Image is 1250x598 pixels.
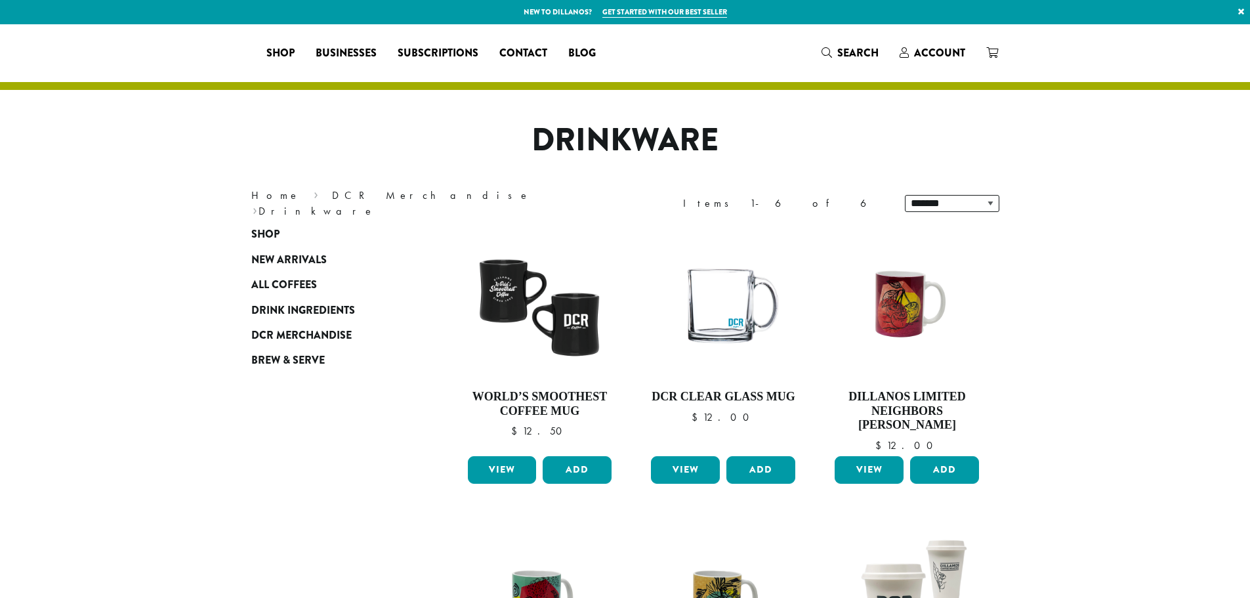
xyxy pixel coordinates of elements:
[648,390,799,404] h4: DCR Clear Glass Mug
[726,456,795,484] button: Add
[831,390,982,433] h4: Dillanos Limited Neighbors [PERSON_NAME]
[811,42,889,64] a: Search
[251,323,409,348] a: DCR Merchandise
[266,45,295,62] span: Shop
[398,45,478,62] span: Subscriptions
[256,43,305,64] a: Shop
[253,199,257,219] span: ›
[465,390,615,418] h4: World’s Smoothest Coffee Mug
[499,45,547,62] span: Contact
[543,456,612,484] button: Add
[251,188,606,219] nav: Breadcrumb
[464,228,615,379] img: Worlds-Smoothest-Diner-Mug-e1698434482799.png
[332,188,530,202] a: DCR Merchandise
[241,121,1009,160] h1: Drinkware
[251,188,300,202] a: Home
[648,228,799,451] a: DCR Clear Glass Mug $12.00
[468,456,537,484] a: View
[251,277,317,293] span: All Coffees
[651,456,720,484] a: View
[875,438,939,452] bdi: 12.00
[251,348,409,373] a: Brew & Serve
[251,352,325,369] span: Brew & Serve
[837,45,879,60] span: Search
[251,252,327,268] span: New Arrivals
[251,303,355,319] span: Drink Ingredients
[316,45,377,62] span: Businesses
[314,183,318,203] span: ›
[568,45,596,62] span: Blog
[251,297,409,322] a: Drink Ingredients
[251,328,352,344] span: DCR Merchandise
[831,228,982,451] a: Dillanos Limited Neighbors [PERSON_NAME] $12.00
[251,247,409,272] a: New Arrivals
[835,456,904,484] a: View
[692,410,755,424] bdi: 12.00
[251,272,409,297] a: All Coffees
[910,456,979,484] button: Add
[511,424,522,438] span: $
[831,247,982,360] img: NeighborsHernando_Mug_1200x900.jpg
[914,45,965,60] span: Account
[251,226,280,243] span: Shop
[511,424,568,438] bdi: 12.50
[692,410,703,424] span: $
[465,228,615,451] a: World’s Smoothest Coffee Mug $12.50
[602,7,727,18] a: Get started with our best seller
[683,196,885,211] div: Items 1-6 of 6
[251,222,409,247] a: Shop
[875,438,886,452] span: $
[648,228,799,379] img: Libbey-Glass-DCR-Mug-e1698434528788.png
